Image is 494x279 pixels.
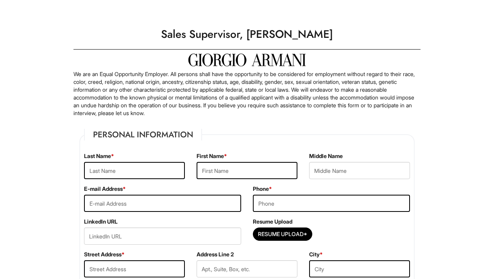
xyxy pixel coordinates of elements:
label: City [309,251,323,258]
label: LinkedIn URL [84,218,118,226]
label: Phone [253,185,272,193]
h1: Sales Supervisor, [PERSON_NAME] [70,23,424,45]
label: Address Line 2 [197,251,234,258]
input: Street Address [84,260,185,277]
label: E-mail Address [84,185,126,193]
legend: Personal Information [84,129,202,140]
input: Phone [253,195,410,212]
label: First Name [197,152,227,160]
label: Street Address [84,251,125,258]
input: City [309,260,410,277]
input: Apt., Suite, Box, etc. [197,260,297,277]
p: We are an Equal Opportunity Employer. All persons shall have the opportunity to be considered for... [73,70,421,117]
label: Middle Name [309,152,343,160]
img: Giorgio Armani [188,53,306,66]
label: Resume Upload [253,218,292,226]
input: E-mail Address [84,195,241,212]
input: Last Name [84,162,185,179]
input: First Name [197,162,297,179]
label: Last Name [84,152,114,160]
input: LinkedIn URL [84,227,241,245]
button: Resume Upload*Resume Upload* [253,227,312,241]
input: Middle Name [309,162,410,179]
